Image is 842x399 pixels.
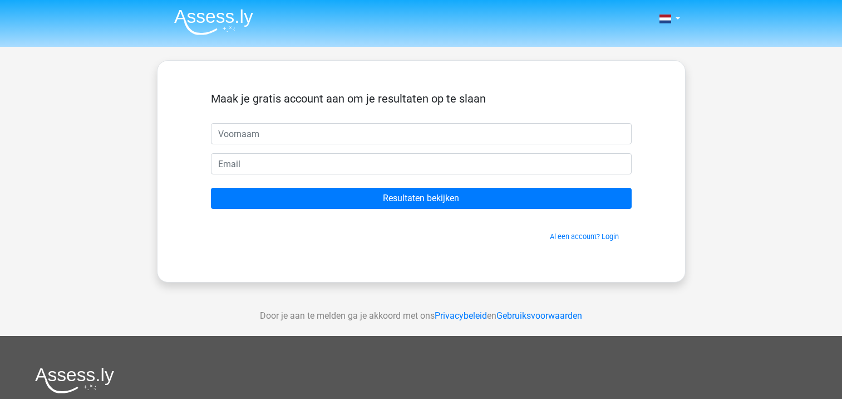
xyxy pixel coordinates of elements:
[35,367,114,393] img: Assessly logo
[435,310,487,321] a: Privacybeleid
[211,153,632,174] input: Email
[174,9,253,35] img: Assessly
[211,92,632,105] h5: Maak je gratis account aan om je resultaten op te slaan
[211,123,632,144] input: Voornaam
[550,232,619,241] a: Al een account? Login
[211,188,632,209] input: Resultaten bekijken
[496,310,582,321] a: Gebruiksvoorwaarden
